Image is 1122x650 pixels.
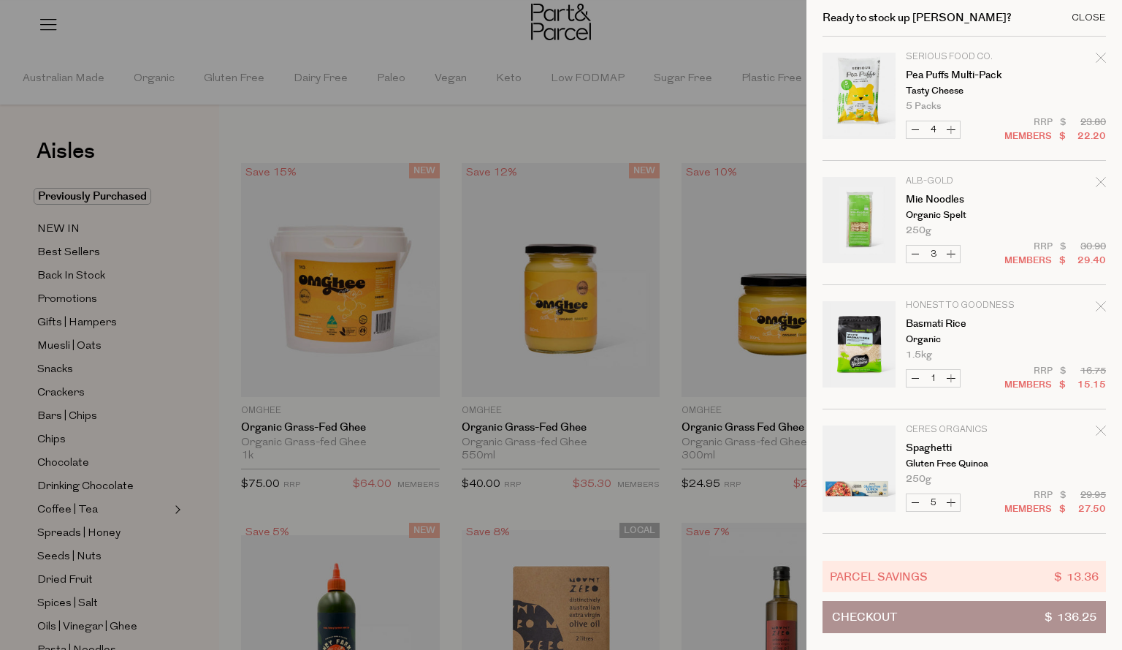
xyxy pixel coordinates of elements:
h2: Ready to stock up [PERSON_NAME]? [823,12,1012,23]
span: 5 Packs [906,102,941,111]
div: Remove Basmati Rice [1096,299,1106,319]
a: Pea Puffs Multi-Pack [906,70,1019,80]
span: $ 136.25 [1045,602,1096,632]
span: 250g [906,475,931,484]
a: Basmati Rice [906,319,1019,329]
a: Mie Noodles [906,194,1019,205]
p: Gluten Free Quinoa [906,459,1019,469]
p: Organic [906,335,1019,344]
p: Tasty Cheese [906,86,1019,96]
p: Honest to Goodness [906,301,1019,310]
span: Checkout [832,602,897,632]
p: Ceres Organics [906,426,1019,434]
input: QTY Spaghetti [924,494,942,511]
span: 250g [906,226,931,235]
div: Remove Spaghetti [1096,423,1106,443]
span: 1.5kg [906,350,932,360]
input: QTY Pea Puffs Multi-Pack [924,121,942,138]
a: Spaghetti [906,443,1019,453]
div: Remove Pea Puffs Multi-Pack [1096,50,1106,70]
span: Parcel Savings [830,568,928,585]
input: QTY Mie Noodles [924,246,942,262]
input: QTY Basmati Rice [924,370,942,387]
p: Serious Food Co. [906,53,1019,61]
span: $ 13.36 [1054,568,1099,585]
p: Organic Spelt [906,211,1019,220]
div: Close [1072,13,1106,23]
div: Remove Mie Noodles [1096,175,1106,194]
button: Checkout$ 136.25 [823,601,1106,633]
p: Alb-Gold [906,177,1019,186]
